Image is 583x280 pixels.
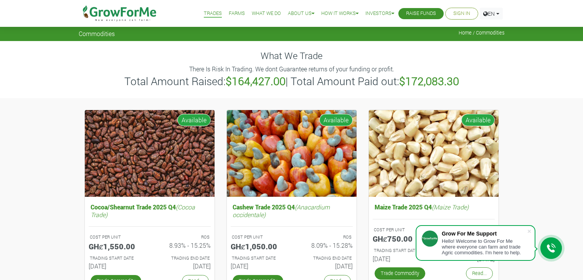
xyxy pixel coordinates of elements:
[155,242,211,249] h6: 8.93% - 15.25%
[369,110,499,197] img: growforme image
[373,201,495,265] a: Maize Trade 2025 Q4(Maize Trade) COST PER UNIT GHȼ750.00 ROS 7.41% - 15.26% TRADING START DATE [D...
[204,10,222,18] a: Trades
[90,234,143,240] p: COST PER UNIT
[461,114,495,126] span: Available
[442,238,527,255] div: Hello! Welcome to Grow For Me where everyone can farm and trade Agric commodities. I'm here to help.
[231,242,286,251] h5: GHȼ1,050.00
[90,255,143,262] p: Estimated Trading Start Date
[231,201,353,273] a: Cashew Trade 2025 Q4(Anacardium occidentale) COST PER UNIT GHȼ1,050.00 ROS 8.09% - 15.28% TRADING...
[91,203,195,218] i: (Cocoa Trade)
[79,50,505,61] h4: What We Trade
[232,234,285,240] p: COST PER UNIT
[226,74,286,88] b: $164,427.00
[399,74,459,88] b: $172,083.30
[177,114,211,126] span: Available
[89,242,144,251] h5: GHȼ1,550.00
[442,231,527,237] div: Grow For Me Support
[373,255,428,262] h6: [DATE]
[157,255,210,262] p: Estimated Trading End Date
[432,203,469,211] i: (Maize Trade)
[89,262,144,270] h6: [DATE]
[299,255,352,262] p: Estimated Trading End Date
[319,114,353,126] span: Available
[374,227,427,233] p: COST PER UNIT
[374,247,427,254] p: Estimated Trading Start Date
[89,201,211,273] a: Cocoa/Shearnut Trade 2025 Q4(Cocoa Trade) COST PER UNIT GHȼ1,550.00 ROS 8.93% - 15.25% TRADING ST...
[459,30,505,36] span: Home / Commodities
[480,8,503,20] a: EN
[288,10,314,18] a: About Us
[80,64,504,74] p: There Is Risk In Trading. We dont Guarantee returns of your funding or profit.
[85,110,215,197] img: growforme image
[229,10,245,18] a: Farms
[297,262,353,270] h6: [DATE]
[375,267,425,279] a: Trade Commodity
[157,234,210,240] p: ROS
[155,262,211,270] h6: [DATE]
[80,75,504,88] h3: Total Amount Raised: | Total Amount Paid out:
[453,10,470,18] a: Sign In
[321,10,358,18] a: How it Works
[373,201,495,212] h5: Maize Trade 2025 Q4
[227,110,357,197] img: growforme image
[299,234,352,240] p: ROS
[406,10,436,18] a: Raise Funds
[233,203,330,218] i: (Anacardium occidentale)
[79,30,115,37] span: Commodities
[252,10,281,18] a: What We Do
[297,242,353,249] h6: 8.09% - 15.28%
[232,255,285,262] p: Estimated Trading Start Date
[231,262,286,270] h6: [DATE]
[466,267,493,279] a: Read...
[373,234,428,243] h5: GHȼ750.00
[231,201,353,220] h5: Cashew Trade 2025 Q4
[89,201,211,220] h5: Cocoa/Shearnut Trade 2025 Q4
[365,10,394,18] a: Investors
